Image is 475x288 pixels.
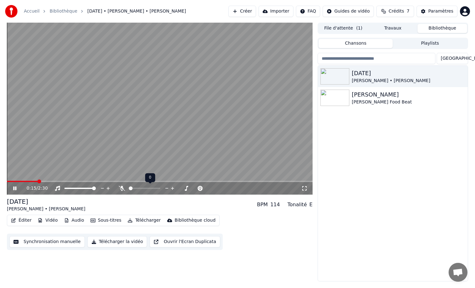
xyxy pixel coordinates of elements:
[257,201,268,208] div: BPM
[88,216,124,225] button: Sous-titres
[27,185,42,191] div: /
[352,99,465,105] div: [PERSON_NAME] Food Beat
[24,8,186,14] nav: breadcrumb
[50,8,77,14] a: Bibliothèque
[296,6,320,17] button: FAQ
[418,24,467,33] button: Bibliothèque
[5,5,18,18] img: youka
[87,236,147,247] button: Télécharger la vidéo
[352,78,465,84] div: [PERSON_NAME] • [PERSON_NAME]
[7,197,85,206] div: [DATE]
[228,6,256,17] button: Créer
[368,24,418,33] button: Travaux
[7,206,85,212] div: [PERSON_NAME] • [PERSON_NAME]
[287,201,307,208] div: Tonalité
[428,8,453,14] div: Paramètres
[24,8,40,14] a: Accueil
[309,201,313,208] div: E
[417,6,457,17] button: Paramètres
[175,217,216,224] div: Bibliothèque cloud
[376,6,414,17] button: Crédits7
[9,236,85,247] button: Synchronisation manuelle
[270,201,280,208] div: 114
[319,39,393,48] button: Chansons
[319,24,368,33] button: File d'attente
[352,90,465,99] div: [PERSON_NAME]
[145,173,155,182] div: 0
[62,216,87,225] button: Audio
[125,216,163,225] button: Télécharger
[389,8,404,14] span: Crédits
[323,6,374,17] button: Guides de vidéo
[352,69,465,78] div: [DATE]
[35,216,60,225] button: Vidéo
[393,39,467,48] button: Playlists
[150,236,220,247] button: Ouvrir l'Ecran Duplicata
[38,185,48,191] span: 2:30
[87,8,186,14] span: [DATE] • [PERSON_NAME] • [PERSON_NAME]
[407,8,409,14] span: 7
[27,185,36,191] span: 0:15
[356,25,363,31] span: ( 1 )
[259,6,293,17] button: Importer
[8,216,34,225] button: Éditer
[449,263,467,282] a: Ouvrir le chat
